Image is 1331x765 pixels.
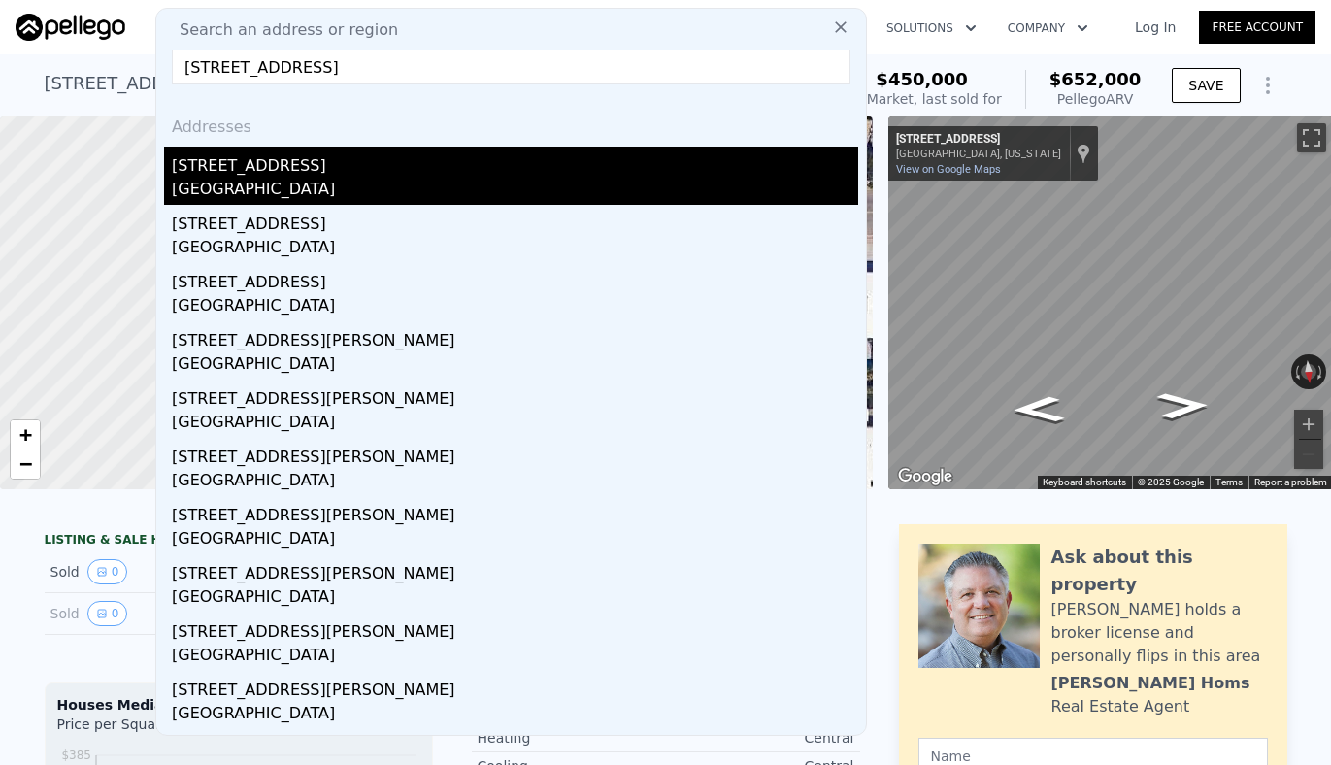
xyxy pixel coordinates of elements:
[164,100,858,147] div: Addresses
[896,148,1061,160] div: [GEOGRAPHIC_DATA], [US_STATE]
[172,205,858,236] div: [STREET_ADDRESS]
[172,469,858,496] div: [GEOGRAPHIC_DATA]
[843,89,1002,109] div: Off Market, last sold for
[172,496,858,527] div: [STREET_ADDRESS][PERSON_NAME]
[172,438,858,469] div: [STREET_ADDRESS][PERSON_NAME]
[87,601,128,626] button: View historical data
[172,585,858,613] div: [GEOGRAPHIC_DATA]
[1215,477,1243,487] a: Terms (opens in new tab)
[1112,17,1199,37] a: Log In
[172,380,858,411] div: [STREET_ADDRESS][PERSON_NAME]
[992,11,1104,46] button: Company
[45,532,433,551] div: LISTING & SALE HISTORY
[172,352,858,380] div: [GEOGRAPHIC_DATA]
[1077,143,1090,164] a: Show location on map
[164,18,398,42] span: Search an address or region
[1315,354,1326,389] button: Rotate clockwise
[1049,89,1142,109] div: Pellego ARV
[1043,476,1126,489] button: Keyboard shortcuts
[61,748,91,762] tspan: $385
[172,147,858,178] div: [STREET_ADDRESS]
[871,11,992,46] button: Solutions
[478,728,666,748] div: Heating
[172,263,858,294] div: [STREET_ADDRESS]
[57,715,239,746] div: Price per Square Foot
[1135,386,1232,425] path: Go West, Locust Ave
[172,527,858,554] div: [GEOGRAPHIC_DATA]
[1254,477,1327,487] a: Report a problem
[172,411,858,438] div: [GEOGRAPHIC_DATA]
[896,132,1061,148] div: [STREET_ADDRESS]
[1049,69,1142,89] span: $652,000
[1172,68,1240,103] button: SAVE
[1051,544,1268,598] div: Ask about this property
[1294,440,1323,469] button: Zoom out
[1051,672,1250,695] div: [PERSON_NAME] Homs
[172,50,850,84] input: Enter an address, city, region, neighborhood or zip code
[172,321,858,352] div: [STREET_ADDRESS][PERSON_NAME]
[172,294,858,321] div: [GEOGRAPHIC_DATA]
[1300,353,1318,389] button: Reset the view
[172,236,858,263] div: [GEOGRAPHIC_DATA]
[1291,354,1302,389] button: Rotate counterclockwise
[45,70,471,97] div: [STREET_ADDRESS] , [PERSON_NAME] , CA 95608
[19,422,32,447] span: +
[11,420,40,449] a: Zoom in
[172,178,858,205] div: [GEOGRAPHIC_DATA]
[172,613,858,644] div: [STREET_ADDRESS][PERSON_NAME]
[172,671,858,702] div: [STREET_ADDRESS][PERSON_NAME]
[16,14,125,41] img: Pellego
[11,449,40,479] a: Zoom out
[50,601,223,626] div: Sold
[19,451,32,476] span: −
[893,464,957,489] a: Open this area in Google Maps (opens a new window)
[1138,477,1204,487] span: © 2025 Google
[990,390,1087,429] path: Go East, Locust Ave
[1294,410,1323,439] button: Zoom in
[1051,695,1190,718] div: Real Estate Agent
[1297,123,1326,152] button: Toggle fullscreen view
[87,559,128,584] button: View historical data
[172,702,858,729] div: [GEOGRAPHIC_DATA]
[1051,598,1268,668] div: [PERSON_NAME] holds a broker license and personally flips in this area
[1199,11,1315,44] a: Free Account
[893,464,957,489] img: Google
[57,695,420,715] div: Houses Median Sale
[1248,66,1287,105] button: Show Options
[50,559,223,584] div: Sold
[666,728,854,748] div: Central
[876,69,968,89] span: $450,000
[896,163,1001,176] a: View on Google Maps
[172,644,858,671] div: [GEOGRAPHIC_DATA]
[172,554,858,585] div: [STREET_ADDRESS][PERSON_NAME]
